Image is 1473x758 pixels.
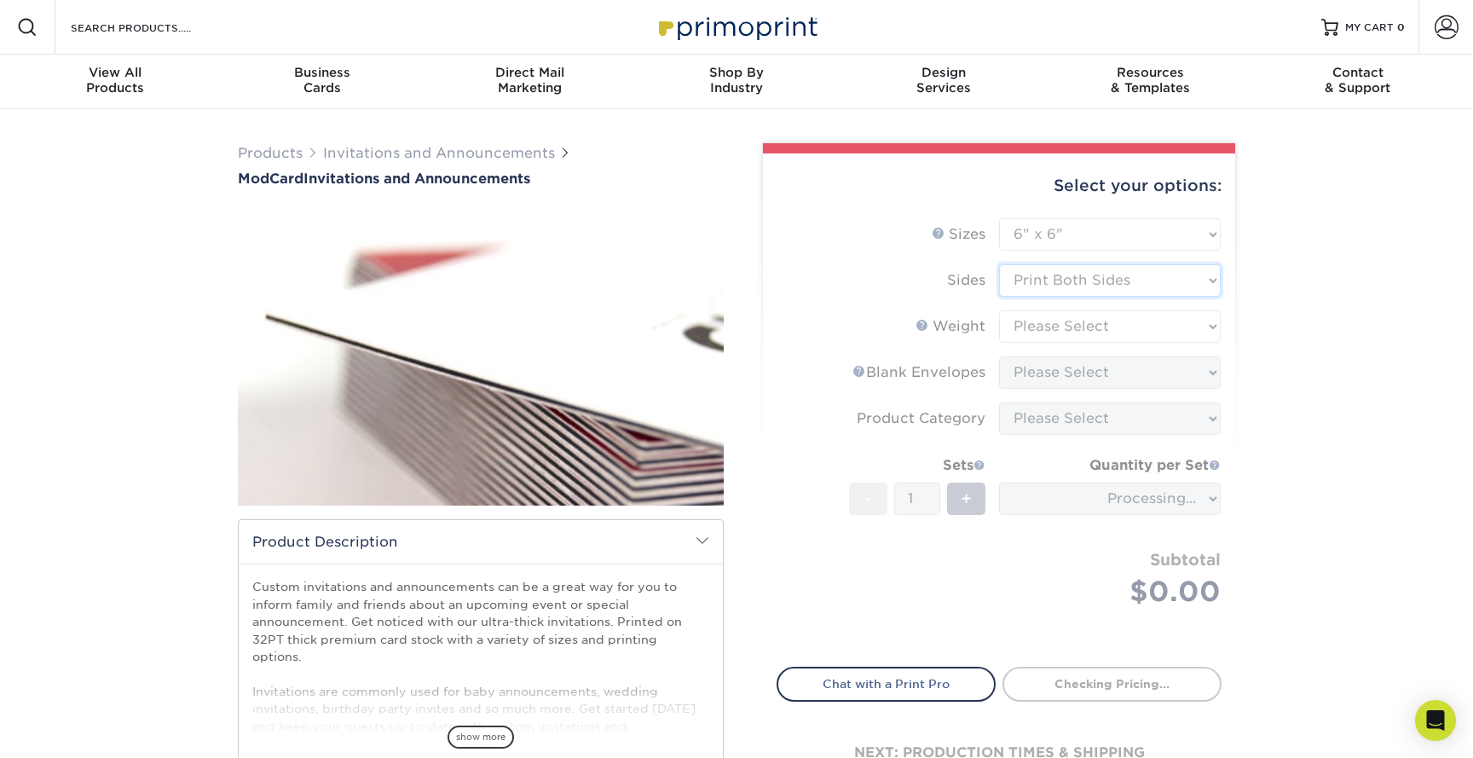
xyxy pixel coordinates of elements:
[448,726,514,749] span: show more
[219,55,426,109] a: BusinessCards
[1415,700,1456,741] div: Open Intercom Messenger
[238,145,303,161] a: Products
[1254,65,1461,80] span: Contact
[1254,55,1461,109] a: Contact& Support
[12,55,219,109] a: View AllProducts
[238,171,724,187] a: ModCardInvitations and Announcements
[238,188,724,524] img: ModCard 01
[238,171,724,187] h1: Invitations and Announcements
[1254,65,1461,95] div: & Support
[840,55,1047,109] a: DesignServices
[219,65,426,80] span: Business
[1047,65,1254,80] span: Resources
[426,65,633,80] span: Direct Mail
[1345,20,1394,35] span: MY CART
[777,153,1222,218] div: Select your options:
[12,65,219,80] span: View All
[633,65,840,95] div: Industry
[633,65,840,80] span: Shop By
[651,9,822,45] img: Primoprint
[840,65,1047,95] div: Services
[1397,21,1405,33] span: 0
[426,55,633,109] a: Direct MailMarketing
[69,17,235,38] input: SEARCH PRODUCTS.....
[12,65,219,95] div: Products
[777,667,996,701] a: Chat with a Print Pro
[633,55,840,109] a: Shop ByIndustry
[426,65,633,95] div: Marketing
[238,171,303,187] span: ModCard
[1047,55,1254,109] a: Resources& Templates
[219,65,426,95] div: Cards
[1047,65,1254,95] div: & Templates
[840,65,1047,80] span: Design
[239,520,723,564] h2: Product Description
[323,145,555,161] a: Invitations and Announcements
[1002,667,1222,701] a: Checking Pricing...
